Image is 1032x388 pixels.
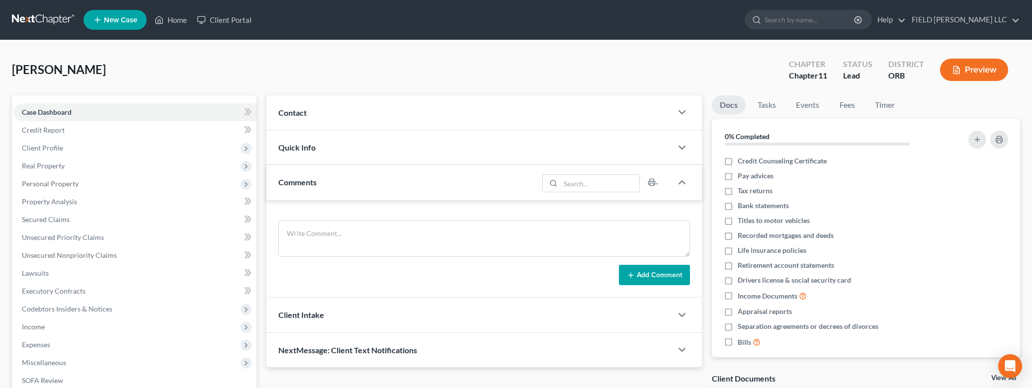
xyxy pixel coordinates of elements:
span: Expenses [22,340,50,349]
a: Credit Report [14,121,257,139]
span: Comments [278,177,317,187]
span: Lawsuits [22,269,49,277]
a: Events [788,95,827,115]
span: Credit Report [22,126,65,134]
span: Drivers license & social security card [738,275,851,285]
div: Chapter [789,59,827,70]
span: Client Profile [22,144,63,152]
a: Fees [831,95,863,115]
span: Recorded mortgages and deeds [738,231,834,240]
span: 11 [818,71,827,80]
a: Case Dashboard [14,103,257,121]
span: Miscellaneous [22,358,66,367]
input: Search by name... [765,10,856,29]
a: Tasks [750,95,784,115]
div: Client Documents [712,373,775,384]
span: New Case [104,16,137,24]
a: Docs [712,95,746,115]
span: Client Intake [278,310,324,319]
span: Personal Property [22,179,79,188]
div: ORB [888,70,924,81]
a: Executory Contracts [14,282,257,300]
span: Appraisal reports [738,307,792,316]
span: SOFA Review [22,376,63,385]
span: Bank statements [738,201,789,211]
span: Secured Claims [22,215,70,224]
a: Unsecured Priority Claims [14,229,257,246]
span: NextMessage: Client Text Notifications [278,345,417,355]
strong: 0% Completed [725,132,770,141]
span: Pay advices [738,171,774,181]
a: Home [150,11,192,29]
span: Retirement account statements [738,260,834,270]
button: Preview [940,59,1008,81]
span: Property Analysis [22,197,77,206]
span: Tax returns [738,186,773,196]
input: Search... [561,175,640,192]
span: [PERSON_NAME] [12,62,106,77]
span: Income Documents [738,291,797,301]
div: Lead [843,70,872,81]
button: Add Comment [619,265,690,286]
div: Status [843,59,872,70]
a: View All [991,375,1016,382]
span: Income [22,322,45,331]
a: FIELD [PERSON_NAME] LLC [907,11,1020,29]
div: Chapter [789,70,827,81]
span: Codebtors Insiders & Notices [22,305,112,313]
span: Contact [278,108,307,117]
span: Real Property [22,161,65,170]
a: Timer [867,95,903,115]
span: Case Dashboard [22,108,72,116]
span: Executory Contracts [22,287,86,295]
span: Credit Counseling Certificate [738,156,827,166]
span: Bills [738,337,751,347]
a: Help [872,11,906,29]
a: Unsecured Nonpriority Claims [14,246,257,264]
div: District [888,59,924,70]
a: Secured Claims [14,211,257,229]
a: Client Portal [192,11,257,29]
div: Open Intercom Messenger [998,354,1022,378]
span: Quick Info [278,143,316,152]
span: Separation agreements or decrees of divorces [738,321,878,331]
a: Lawsuits [14,264,257,282]
span: Titles to motor vehicles [738,216,810,226]
a: Property Analysis [14,193,257,211]
span: Unsecured Priority Claims [22,233,104,241]
span: Life insurance policies [738,245,806,255]
span: Unsecured Nonpriority Claims [22,251,117,259]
